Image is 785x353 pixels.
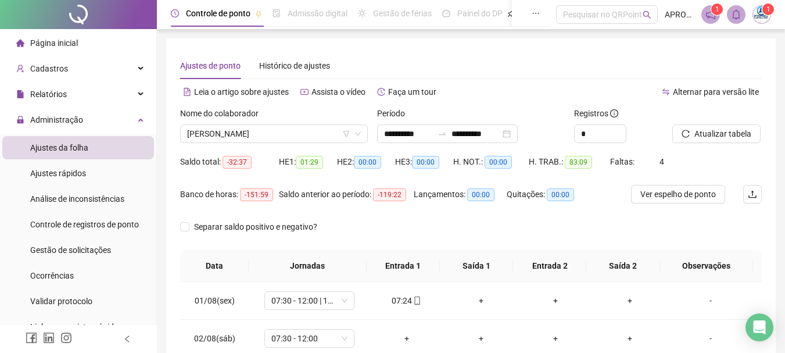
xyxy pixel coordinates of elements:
[30,143,88,152] span: Ajustes da folha
[16,90,24,98] span: file
[300,88,309,96] span: youtube
[343,130,350,137] span: filter
[388,87,436,97] span: Faça um tour
[711,3,723,15] sup: 1
[43,332,55,344] span: linkedin
[271,292,347,309] span: 07:30 - 12:00 | 14:00 - 18:00
[180,250,249,282] th: Data
[662,88,670,96] span: swap
[30,220,139,229] span: Controle de registros de ponto
[440,250,513,282] th: Saída 1
[748,190,757,199] span: upload
[187,125,361,142] span: SANDRA YASMINN CASTRO SILVA ALVES
[296,156,323,169] span: 01:29
[731,9,741,20] span: bell
[453,294,509,307] div: +
[30,271,74,280] span: Ocorrências
[354,156,381,169] span: 00:00
[288,9,347,18] span: Admissão digital
[30,297,92,306] span: Validar protocolo
[60,332,72,344] span: instagram
[16,116,24,124] span: lock
[640,188,716,201] span: Ver espelho de ponto
[676,294,745,307] div: -
[574,107,618,120] span: Registros
[762,3,774,15] sup: Atualize o seu contato no menu Meus Dados
[194,87,289,97] span: Leia o artigo sobre ajustes
[16,65,24,73] span: user-add
[528,294,583,307] div: +
[457,9,503,18] span: Painel do DP
[438,129,447,138] span: swap-right
[311,87,365,97] span: Assista o vídeo
[766,5,770,13] span: 1
[180,188,279,201] div: Banco de horas:
[673,87,759,97] span: Alternar para versão lite
[602,294,658,307] div: +
[453,155,529,169] div: H. NOT.:
[659,157,664,166] span: 4
[665,8,694,21] span: APROVAUTO
[30,194,124,204] span: Análise de inconsistências
[705,9,716,20] span: notification
[610,157,636,166] span: Faltas:
[180,61,241,70] span: Ajustes de ponto
[715,5,719,13] span: 1
[30,115,83,124] span: Administração
[414,188,507,201] div: Lançamentos:
[123,335,131,343] span: left
[279,155,337,169] div: HE 1:
[259,61,330,70] span: Histórico de ajustes
[442,9,450,17] span: dashboard
[271,330,347,347] span: 07:30 - 12:00
[240,188,273,201] span: -151:59
[30,90,67,99] span: Relatórios
[694,127,751,140] span: Atualizar tabela
[30,38,78,48] span: Página inicial
[273,9,281,17] span: file-done
[507,10,514,17] span: pushpin
[565,156,592,169] span: 83:09
[379,294,435,307] div: 07:24
[30,169,86,178] span: Ajustes rápidos
[377,88,385,96] span: history
[16,39,24,47] span: home
[676,332,745,345] div: -
[186,9,250,18] span: Controle de ponto
[195,296,235,305] span: 01/08(sex)
[358,9,366,17] span: sun
[337,155,395,169] div: HE 2:
[672,124,761,143] button: Atualizar tabela
[30,245,111,255] span: Gestão de solicitações
[453,332,509,345] div: +
[412,297,421,305] span: mobile
[532,9,540,17] span: ellipsis
[547,188,574,201] span: 00:00
[171,9,179,17] span: clock-circle
[643,10,651,19] span: search
[660,250,753,282] th: Observações
[354,130,361,137] span: down
[249,250,367,282] th: Jornadas
[377,107,413,120] label: Período
[30,322,119,331] span: Link para registro rápido
[753,6,770,23] img: 1169
[395,155,453,169] div: HE 3:
[513,250,586,282] th: Entrada 2
[26,332,37,344] span: facebook
[528,332,583,345] div: +
[30,64,68,73] span: Cadastros
[610,109,618,117] span: info-circle
[373,9,432,18] span: Gestão de férias
[669,259,744,272] span: Observações
[379,332,435,345] div: +
[255,10,262,17] span: pushpin
[189,220,322,233] span: Separar saldo positivo e negativo?
[412,156,439,169] span: 00:00
[682,130,690,138] span: reload
[194,334,235,343] span: 02/08(sáb)
[438,129,447,138] span: to
[485,156,512,169] span: 00:00
[223,156,252,169] span: -32:37
[183,88,191,96] span: file-text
